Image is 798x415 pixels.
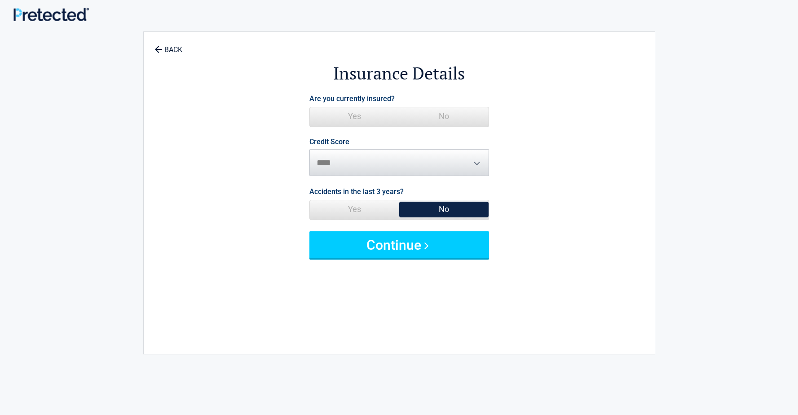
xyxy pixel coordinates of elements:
[309,231,489,258] button: Continue
[13,8,89,21] img: Main Logo
[309,93,395,105] label: Are you currently insured?
[310,107,399,125] span: Yes
[309,185,404,198] label: Accidents in the last 3 years?
[153,38,184,53] a: BACK
[309,138,349,146] label: Credit Score
[310,200,399,218] span: Yes
[399,107,489,125] span: No
[193,62,605,85] h2: Insurance Details
[399,200,489,218] span: No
